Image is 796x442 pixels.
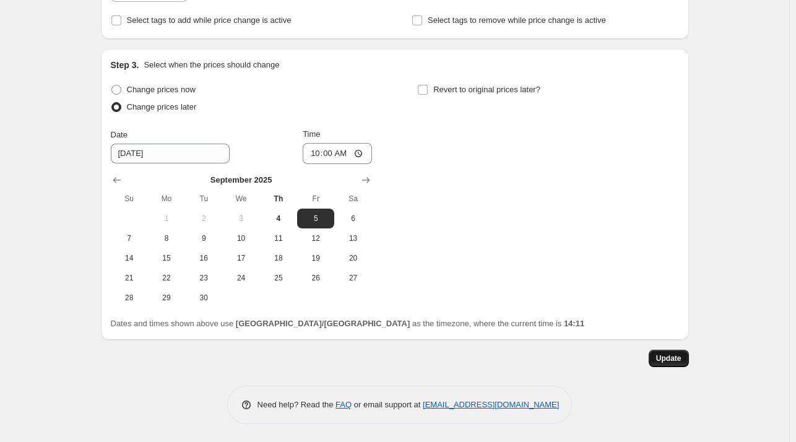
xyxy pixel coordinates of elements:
button: Tuesday September 9 2025 [185,228,222,248]
button: Monday September 29 2025 [148,288,185,308]
span: 19 [302,253,329,263]
span: Dates and times shown above use as the timezone, where the current time is [111,319,585,328]
span: Change prices later [127,102,197,111]
span: 17 [227,253,254,263]
span: 15 [153,253,180,263]
span: 16 [190,253,217,263]
button: Monday September 15 2025 [148,248,185,268]
span: Mo [153,194,180,204]
button: Saturday September 6 2025 [334,209,371,228]
p: Select when the prices should change [144,59,279,71]
input: 9/4/2025 [111,144,230,163]
button: Today Thursday September 4 2025 [260,209,297,228]
button: Show next month, October 2025 [357,171,374,189]
button: Tuesday September 23 2025 [185,268,222,288]
span: 10 [227,233,254,243]
span: 2 [190,214,217,223]
button: Update [649,350,689,367]
button: Monday September 1 2025 [148,209,185,228]
button: Saturday September 20 2025 [334,248,371,268]
a: [EMAIL_ADDRESS][DOMAIN_NAME] [423,400,559,409]
button: Sunday September 21 2025 [111,268,148,288]
span: Revert to original prices later? [433,85,540,94]
span: 3 [227,214,254,223]
span: 20 [339,253,366,263]
button: Sunday September 28 2025 [111,288,148,308]
b: [GEOGRAPHIC_DATA]/[GEOGRAPHIC_DATA] [236,319,410,328]
span: 5 [302,214,329,223]
button: Saturday September 13 2025 [334,228,371,248]
button: Wednesday September 10 2025 [222,228,259,248]
span: Update [656,353,681,363]
th: Saturday [334,189,371,209]
span: 29 [153,293,180,303]
span: 8 [153,233,180,243]
button: Wednesday September 24 2025 [222,268,259,288]
span: Change prices now [127,85,196,94]
span: Su [116,194,143,204]
span: 25 [265,273,292,283]
span: 6 [339,214,366,223]
th: Monday [148,189,185,209]
button: Show previous month, August 2025 [108,171,126,189]
span: Fr [302,194,329,204]
span: 12 [302,233,329,243]
span: 23 [190,273,217,283]
th: Wednesday [222,189,259,209]
span: 28 [116,293,143,303]
span: 26 [302,273,329,283]
th: Sunday [111,189,148,209]
span: 18 [265,253,292,263]
button: Friday September 12 2025 [297,228,334,248]
button: Tuesday September 16 2025 [185,248,222,268]
button: Monday September 22 2025 [148,268,185,288]
span: 21 [116,273,143,283]
span: 13 [339,233,366,243]
button: Sunday September 7 2025 [111,228,148,248]
span: Tu [190,194,217,204]
span: Select tags to remove while price change is active [428,15,606,25]
span: 30 [190,293,217,303]
button: Friday September 19 2025 [297,248,334,268]
span: 1 [153,214,180,223]
span: Need help? Read the [257,400,336,409]
button: Wednesday September 3 2025 [222,209,259,228]
th: Thursday [260,189,297,209]
button: Wednesday September 17 2025 [222,248,259,268]
button: Thursday September 11 2025 [260,228,297,248]
span: 11 [265,233,292,243]
button: Saturday September 27 2025 [334,268,371,288]
button: Friday September 26 2025 [297,268,334,288]
span: Select tags to add while price change is active [127,15,292,25]
span: 4 [265,214,292,223]
span: 22 [153,273,180,283]
th: Friday [297,189,334,209]
span: Th [265,194,292,204]
button: Monday September 8 2025 [148,228,185,248]
span: 7 [116,233,143,243]
button: Thursday September 25 2025 [260,268,297,288]
h2: Step 3. [111,59,139,71]
span: Date [111,130,128,139]
button: Friday September 5 2025 [297,209,334,228]
button: Tuesday September 30 2025 [185,288,222,308]
b: 14:11 [564,319,584,328]
span: We [227,194,254,204]
th: Tuesday [185,189,222,209]
span: 9 [190,233,217,243]
span: Time [303,129,320,139]
button: Sunday September 14 2025 [111,248,148,268]
button: Thursday September 18 2025 [260,248,297,268]
button: Tuesday September 2 2025 [185,209,222,228]
span: or email support at [352,400,423,409]
span: Sa [339,194,366,204]
span: 14 [116,253,143,263]
span: 27 [339,273,366,283]
a: FAQ [335,400,352,409]
span: 24 [227,273,254,283]
input: 12:00 [303,143,372,164]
